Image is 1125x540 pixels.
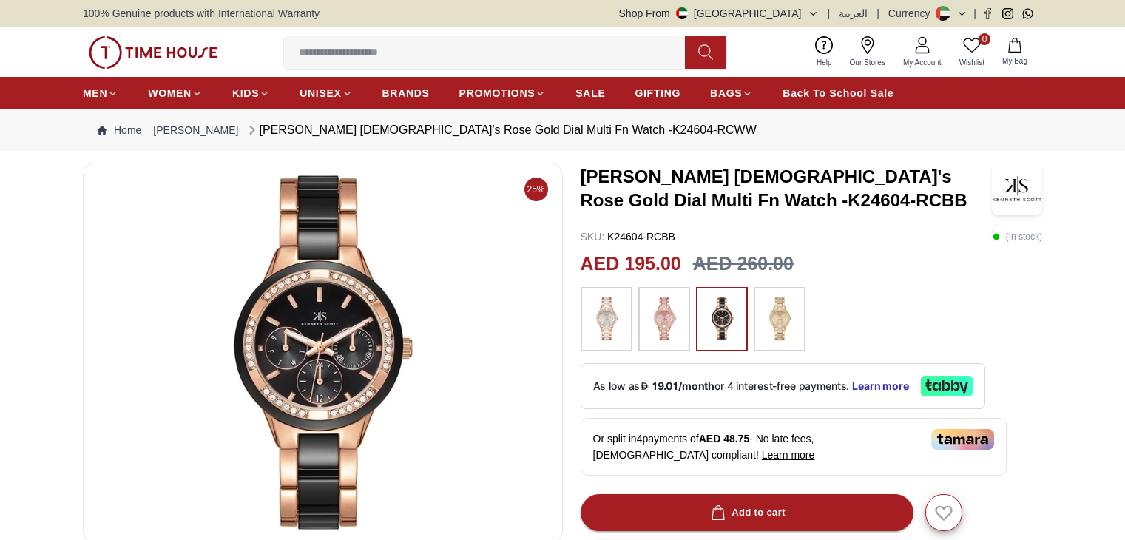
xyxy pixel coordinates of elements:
[300,86,341,101] span: UNISEX
[300,80,352,107] a: UNISEX
[646,294,683,345] img: ...
[153,123,238,138] a: [PERSON_NAME]
[148,86,192,101] span: WOMEN
[953,57,990,68] span: Wishlist
[783,86,893,101] span: Back To School Sale
[808,33,841,71] a: Help
[710,80,753,107] a: BAGS
[245,121,757,139] div: [PERSON_NAME] [DEMOGRAPHIC_DATA]'s Rose Gold Dial Multi Fn Watch -K24604-RCWW
[575,80,605,107] a: SALE
[581,418,1007,476] div: Or split in 4 payments of - No late fees, [DEMOGRAPHIC_DATA] compliant!
[996,55,1033,67] span: My Bag
[619,6,819,21] button: Shop From[GEOGRAPHIC_DATA]
[581,165,992,212] h3: [PERSON_NAME] [DEMOGRAPHIC_DATA]'s Rose Gold Dial Multi Fn Watch -K24604-RCBB
[876,6,879,21] span: |
[841,33,894,71] a: Our Stores
[524,178,548,201] span: 25%
[897,57,947,68] span: My Account
[811,57,838,68] span: Help
[992,163,1042,215] img: Kenneth Scott Ladies's Rose Gold Dial Multi Fn Watch -K24604-RCBB
[844,57,891,68] span: Our Stores
[993,229,1042,244] p: ( In stock )
[762,449,815,461] span: Learn more
[993,35,1036,70] button: My Bag
[761,294,798,345] img: ...
[148,80,203,107] a: WOMEN
[232,80,270,107] a: KIDS
[676,7,688,19] img: United Arab Emirates
[710,86,742,101] span: BAGS
[83,80,118,107] a: MEN
[693,250,794,278] h3: AED 260.00
[1022,8,1033,19] a: Whatsapp
[581,494,913,531] button: Add to cart
[83,109,1042,151] nav: Breadcrumb
[982,8,993,19] a: Facebook
[89,36,217,69] img: ...
[973,6,976,21] span: |
[232,86,259,101] span: KIDS
[83,6,320,21] span: 100% Genuine products with International Warranty
[382,80,430,107] a: BRANDS
[581,250,681,278] h2: AED 195.00
[950,33,993,71] a: 0Wishlist
[888,6,936,21] div: Currency
[699,433,749,445] span: AED 48.75
[98,123,141,138] a: Home
[931,429,994,450] img: Tamara
[83,86,107,101] span: MEN
[95,175,550,530] img: Kenneth Scott Ladies's Rose Gold Dial Multi Fn Watch -K24604-RCWW
[828,6,831,21] span: |
[459,86,536,101] span: PROMOTIONS
[581,229,675,244] p: K24604-RCBB
[783,80,893,107] a: Back To School Sale
[459,80,547,107] a: PROMOTIONS
[635,80,680,107] a: GIFTING
[382,86,430,101] span: BRANDS
[1002,8,1013,19] a: Instagram
[635,86,680,101] span: GIFTING
[575,86,605,101] span: SALE
[979,33,990,45] span: 0
[708,504,786,522] div: Add to cart
[839,6,868,21] button: العربية
[703,294,740,345] img: ...
[581,231,605,243] span: SKU :
[588,294,625,345] img: ...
